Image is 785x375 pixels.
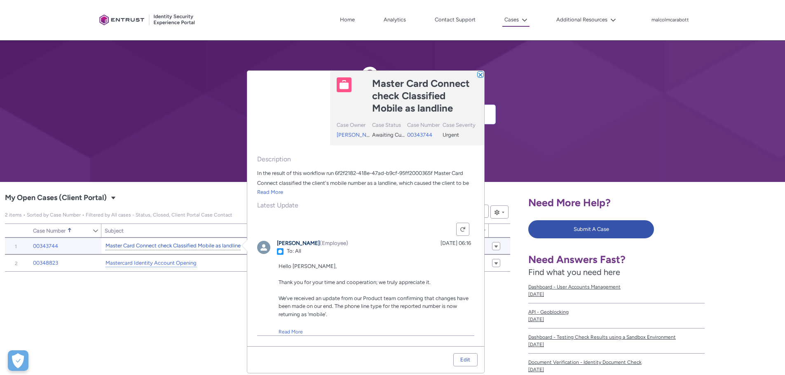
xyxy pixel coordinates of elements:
div: Case Severity [443,121,476,131]
button: Refresh this feed [456,223,469,236]
h2: Cases [290,63,496,88]
p: malcolmcarabott [651,17,689,23]
lightning-formatted-date-time: [DATE] [528,291,544,297]
lightning-formatted-date-time: [DATE] [528,367,544,373]
button: Open Preferences [8,350,28,371]
img: Mayank () [257,241,270,254]
a: 00343744 [407,132,432,138]
span: Document Verification - Identity Document Check [528,359,705,366]
a: Home [338,14,357,26]
a: [DATE] 06:16 [441,240,471,246]
a: Contact Support [433,14,478,26]
span: (Employee) [320,240,348,246]
a: Analytics, opens in new tab [382,14,408,26]
span: My Open Cases (Client Portal) [5,212,232,218]
a: [PERSON_NAME] [337,132,380,138]
iframe: Qualified Messenger [638,184,785,375]
lightning-formatted-text: Master Card Connect check Classified Mobile as landline [372,77,470,114]
button: Cases [502,14,530,27]
span: Need More Help? [528,196,611,209]
a: Master Card Connect check Classified Mobile as landline [105,242,241,250]
span: Awaiting Customer Feedback [372,132,443,138]
span: Latest Update [257,201,474,210]
button: Additional Resources [554,14,618,26]
div: Case Number [407,121,441,131]
span: Dashboard - User Accounts Management [528,283,705,291]
a: 00343744 [33,242,58,250]
a: Read More [257,189,283,195]
button: Close [478,72,483,77]
button: User Profile malcolmcarabott [651,15,689,23]
span: Urgent [443,132,459,138]
div: Case Owner [337,121,370,131]
a: Mastercard Identity Account Opening [105,259,197,268]
div: Edit [460,354,470,366]
h1: Need Answers Fast? [528,253,705,266]
span: My Open Cases (Client Portal) [5,191,107,205]
a: Read More [279,328,474,335]
div: Case Status [372,121,405,131]
a: Edit [454,354,477,366]
lightning-formatted-date-time: [DATE] [528,317,544,322]
button: Submit A Case [528,220,654,238]
span: API - Geoblocking [528,308,705,316]
div: Feed [257,219,474,336]
span: Description [257,155,474,163]
table: My Open Cases (Client Portal) [5,238,510,272]
span: We’ve received an update from our Product team confirming that changes have been made on our end.... [279,295,469,317]
span: Thank you for your time and cooperation; we truly appreciate it. [279,279,431,285]
header: Highlights panel header [247,71,484,145]
div: In the result of this workflow run 6f2f2182-418e-47ad-b9cf-95ff2000365f Master Card Connect class... [257,168,474,188]
span: Dashboard - Testing Check Results using a Sandbox Environment [528,333,705,341]
img: Case [337,77,351,92]
span: Find what you need here [528,267,620,277]
a: 00348823 [33,259,58,267]
a: Mayank () [257,247,277,253]
span: To: All [287,248,301,254]
button: List View Controls [490,205,508,219]
div: Cookie Preferences [8,350,28,371]
span: Hello [PERSON_NAME], [279,263,337,269]
span: Case Number [33,228,66,234]
a: [PERSON_NAME] [277,240,320,246]
lightning-formatted-date-time: [DATE] [528,342,544,347]
button: Select a List View: Cases [108,193,118,203]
